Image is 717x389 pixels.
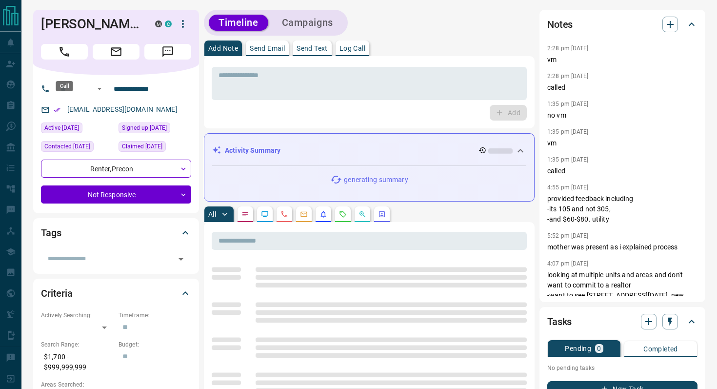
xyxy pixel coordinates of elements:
p: 4:55 pm [DATE] [547,184,589,191]
div: mrloft.ca [155,20,162,27]
h2: Notes [547,17,573,32]
p: Timeframe: [119,311,191,320]
svg: Lead Browsing Activity [261,210,269,218]
p: Search Range: [41,340,114,349]
button: Timeline [209,15,268,31]
p: mother was present as i explained process [547,242,697,252]
p: Completed [643,346,678,352]
span: Call [41,44,88,60]
p: Log Call [339,45,365,52]
div: Notes [547,13,697,36]
div: Renter , Precon [41,160,191,178]
button: Open [174,252,188,266]
p: generating summary [344,175,408,185]
span: Claimed [DATE] [122,142,162,151]
svg: Calls [280,210,288,218]
p: vm [547,138,697,148]
button: Campaigns [272,15,343,31]
p: vm [547,55,697,65]
svg: Notes [241,210,249,218]
p: 0 [597,345,601,352]
h1: [PERSON_NAME] [41,16,140,32]
p: Pending [565,345,591,352]
span: Contacted [DATE] [44,142,90,151]
div: Tags [41,221,191,245]
p: No pending tasks [547,361,697,375]
svg: Emails [300,210,308,218]
div: Tasks [547,310,697,333]
p: 2:28 pm [DATE] [547,45,589,52]
p: Actively Searching: [41,311,114,320]
div: Sat Sep 13 2025 [41,141,114,155]
div: Sun Apr 12 2020 [119,123,191,136]
p: All [208,211,216,218]
span: Active [DATE] [44,123,79,133]
div: Not Responsive [41,185,191,204]
h2: Criteria [41,286,73,301]
p: 2:28 pm [DATE] [547,73,589,80]
svg: Agent Actions [378,210,386,218]
span: Signed up [DATE] [122,123,167,133]
p: 1:35 pm [DATE] [547,101,589,107]
svg: Email Verified [54,106,60,113]
h2: Tags [41,225,61,241]
span: Message [144,44,191,60]
div: Tue Jun 03 2025 [119,141,191,155]
a: [EMAIL_ADDRESS][DOMAIN_NAME] [67,105,178,113]
p: looking at multiple units and areas and don't want to commit to a realtor -want to see [STREET_AD... [547,270,697,372]
p: 5:52 pm [DATE] [547,232,589,239]
p: 1:35 pm [DATE] [547,128,589,135]
p: Send Email [250,45,285,52]
p: provided feedback including -its 105 and not 305, -and $60-$80. utility [547,194,697,225]
span: Email [93,44,139,60]
h2: Tasks [547,314,572,329]
p: $1,700 - $999,999,999 [41,349,114,375]
div: condos.ca [165,20,172,27]
p: Activity Summary [225,145,280,156]
p: Budget: [119,340,191,349]
p: called [547,166,697,176]
svg: Opportunities [358,210,366,218]
p: Add Note [208,45,238,52]
p: 1:35 pm [DATE] [547,156,589,163]
svg: Requests [339,210,347,218]
p: Send Text [297,45,328,52]
div: Criteria [41,282,191,305]
svg: Listing Alerts [319,210,327,218]
p: 4:07 pm [DATE] [547,260,589,267]
div: Sat Sep 13 2025 [41,123,114,136]
p: Areas Searched: [41,380,191,389]
p: no vm [547,110,697,121]
div: Activity Summary [212,142,526,160]
div: Call [56,81,73,91]
p: called [547,82,697,93]
button: Open [94,83,105,95]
